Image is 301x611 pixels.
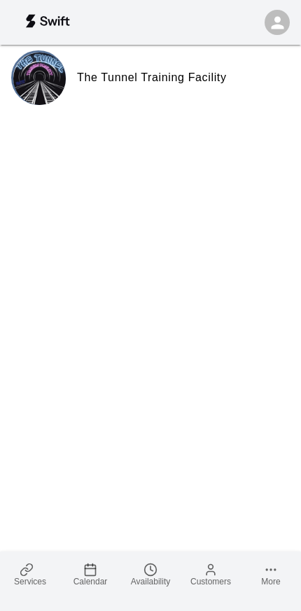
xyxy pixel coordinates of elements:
[60,552,120,597] a: Calendar
[13,52,66,105] img: The Tunnel Training Facility logo
[73,577,108,587] span: Calendar
[120,552,181,597] a: Availability
[241,552,301,597] a: More
[261,577,280,587] span: More
[181,552,241,597] a: Customers
[131,577,170,587] span: Availability
[190,577,231,587] span: Customers
[14,577,46,587] span: Services
[77,69,227,87] h6: The Tunnel Training Facility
